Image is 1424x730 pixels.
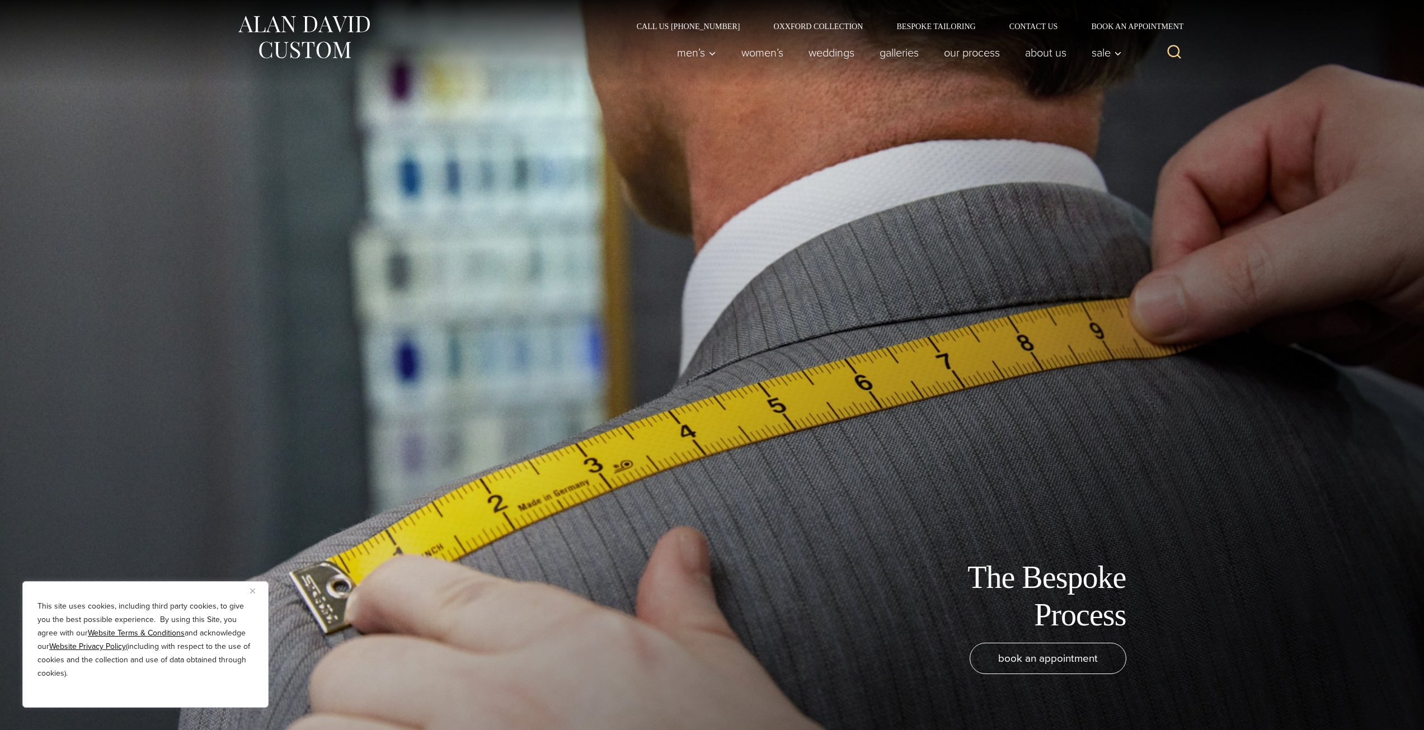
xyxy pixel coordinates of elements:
[993,22,1075,30] a: Contact Us
[796,41,867,64] a: weddings
[88,627,185,639] a: Website Terms & Conditions
[250,584,264,597] button: Close
[931,41,1012,64] a: Our Process
[49,640,126,652] a: Website Privacy Policy
[875,559,1126,634] h1: The Bespoke Process
[620,22,757,30] a: Call Us [PHONE_NUMBER]
[37,600,253,680] p: This site uses cookies, including third party cookies, to give you the best possible experience. ...
[880,22,992,30] a: Bespoke Tailoring
[1012,41,1079,64] a: About Us
[1092,47,1122,58] span: Sale
[677,47,716,58] span: Men’s
[756,22,880,30] a: Oxxford Collection
[1074,22,1187,30] a: Book an Appointment
[250,588,255,594] img: Close
[998,650,1098,666] span: book an appointment
[729,41,796,64] a: Women’s
[664,41,1127,64] nav: Primary Navigation
[970,643,1126,674] a: book an appointment
[620,22,1188,30] nav: Secondary Navigation
[1161,39,1188,66] button: View Search Form
[237,12,371,62] img: Alan David Custom
[867,41,931,64] a: Galleries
